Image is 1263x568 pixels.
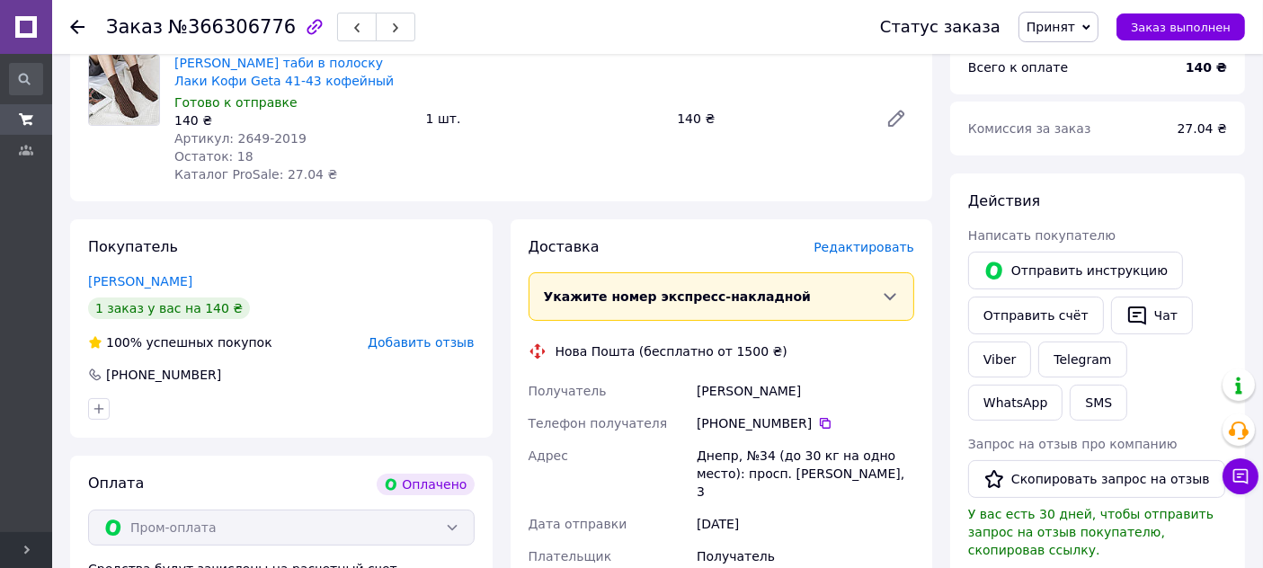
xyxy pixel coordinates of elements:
[1027,20,1075,34] span: Принят
[88,475,144,492] span: Оплата
[693,375,918,407] div: [PERSON_NAME]
[968,297,1104,334] button: Отправить счёт
[968,342,1031,377] a: Viber
[174,56,394,88] a: [PERSON_NAME] таби в полоску Лаки Кофи Geta 41-43 кофейный
[174,111,412,129] div: 140 ₴
[968,60,1068,75] span: Всего к оплате
[529,517,627,531] span: Дата отправки
[1111,297,1193,334] button: Чат
[106,16,163,38] span: Заказ
[174,131,307,146] span: Артикул: 2649-2019
[968,121,1091,136] span: Комиссия за заказ
[104,366,223,384] div: [PHONE_NUMBER]
[70,18,84,36] div: Вернуться назад
[670,106,871,131] div: 140 ₴
[544,289,812,304] span: Укажите номер экспресс-накладной
[1131,21,1231,34] span: Заказ выполнен
[106,335,142,350] span: 100%
[968,192,1040,209] span: Действия
[529,238,600,255] span: Доставка
[878,101,914,137] a: Редактировать
[1116,13,1245,40] button: Заказ выполнен
[1186,60,1227,75] b: 140 ₴
[529,448,568,463] span: Адрес
[1223,458,1259,494] button: Чат с покупателем
[968,507,1214,557] span: У вас есть 30 дней, чтобы отправить запрос на отзыв покупателю, скопировав ссылку.
[88,274,192,288] a: [PERSON_NAME]
[1178,121,1227,136] span: 27.04 ₴
[88,297,250,319] div: 1 заказ у вас на 140 ₴
[968,385,1063,421] a: WhatsApp
[968,252,1183,289] button: Отправить инструкцию
[174,149,253,164] span: Остаток: 18
[88,333,272,351] div: успешных покупок
[968,228,1116,243] span: Написать покупателю
[419,106,671,131] div: 1 шт.
[693,439,918,508] div: Днепр, №34 (до 30 кг на одно место): просп. [PERSON_NAME], 3
[697,414,914,432] div: [PHONE_NUMBER]
[377,474,474,495] div: Оплачено
[814,240,914,254] span: Редактировать
[89,55,159,125] img: Носки таби в полоску Лаки Кофи Geta 41-43 кофейный
[529,384,607,398] span: Получатель
[88,238,178,255] span: Покупатель
[968,460,1225,498] button: Скопировать запрос на отзыв
[551,342,792,360] div: Нова Пошта (бесплатно от 1500 ₴)
[1070,385,1127,421] button: SMS
[168,16,296,38] span: №366306776
[529,416,668,430] span: Телефон получателя
[880,18,1001,36] div: Статус заказа
[693,508,918,540] div: [DATE]
[368,335,474,350] span: Добавить отзыв
[1038,342,1126,377] a: Telegram
[174,95,298,110] span: Готово к отправке
[968,437,1178,451] span: Запрос на отзыв про компанию
[529,549,612,564] span: Плательщик
[174,167,337,182] span: Каталог ProSale: 27.04 ₴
